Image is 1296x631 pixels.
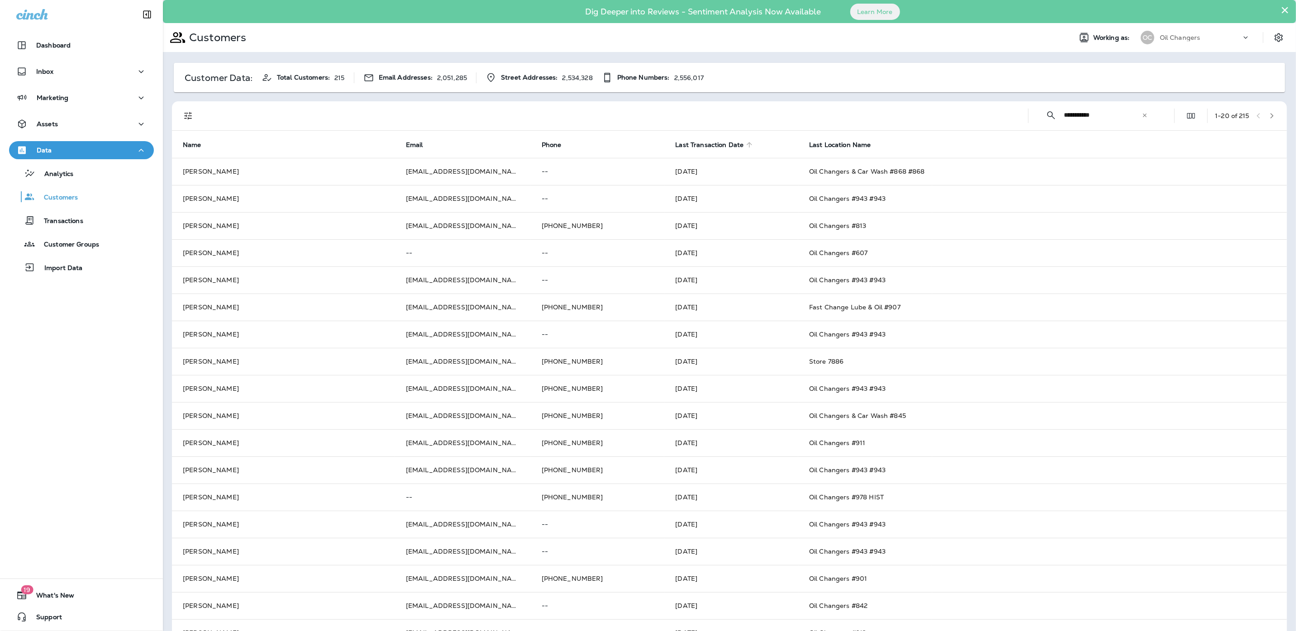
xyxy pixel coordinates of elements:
[406,249,520,256] p: --
[172,565,395,592] td: [PERSON_NAME]
[395,402,531,429] td: [EMAIL_ADDRESS][DOMAIN_NAME]
[9,141,154,159] button: Data
[172,592,395,619] td: [PERSON_NAME]
[172,239,395,266] td: [PERSON_NAME]
[395,375,531,402] td: [EMAIL_ADDRESS][DOMAIN_NAME]
[809,195,886,203] span: Oil Changers #943 #943
[35,217,83,226] p: Transactions
[809,602,867,610] span: Oil Changers #842
[542,602,654,609] p: --
[531,294,665,321] td: [PHONE_NUMBER]
[406,141,423,149] span: Email
[664,402,798,429] td: [DATE]
[664,511,798,538] td: [DATE]
[277,74,330,81] span: Total Customers:
[172,456,395,484] td: [PERSON_NAME]
[172,348,395,375] td: [PERSON_NAME]
[172,266,395,294] td: [PERSON_NAME]
[406,141,435,149] span: Email
[531,402,665,429] td: [PHONE_NUMBER]
[809,574,867,583] span: Oil Changers #901
[675,141,743,149] span: Last Transaction Date
[172,212,395,239] td: [PERSON_NAME]
[809,357,843,365] span: Store 7886
[664,565,798,592] td: [DATE]
[179,107,197,125] button: Filters
[395,565,531,592] td: [EMAIL_ADDRESS][DOMAIN_NAME]
[172,158,395,185] td: [PERSON_NAME]
[27,592,74,603] span: What's New
[9,89,154,107] button: Marketing
[664,158,798,185] td: [DATE]
[395,511,531,538] td: [EMAIL_ADDRESS][DOMAIN_NAME]
[1042,106,1060,124] button: Collapse Search
[809,330,886,338] span: Oil Changers #943 #943
[395,592,531,619] td: [EMAIL_ADDRESS][DOMAIN_NAME]
[37,94,68,101] p: Marketing
[809,222,866,230] span: Oil Changers #813
[395,321,531,348] td: [EMAIL_ADDRESS][DOMAIN_NAME]
[809,384,886,393] span: Oil Changers #943 #943
[172,538,395,565] td: [PERSON_NAME]
[559,10,848,13] p: Dig Deeper into Reviews - Sentiment Analysis Now Available
[809,167,925,176] span: Oil Changers & Car Wash #868 #868
[1141,31,1154,44] div: OC
[395,158,531,185] td: [EMAIL_ADDRESS][DOMAIN_NAME]
[531,565,665,592] td: [PHONE_NUMBER]
[542,249,654,256] p: --
[542,521,654,528] p: --
[134,5,160,24] button: Collapse Sidebar
[809,439,865,447] span: Oil Changers #911
[562,74,593,81] p: 2,534,328
[395,185,531,212] td: [EMAIL_ADDRESS][DOMAIN_NAME]
[35,241,99,249] p: Customer Groups
[542,141,573,149] span: Phone
[664,266,798,294] td: [DATE]
[809,547,886,555] span: Oil Changers #943 #943
[664,538,798,565] td: [DATE]
[395,348,531,375] td: [EMAIL_ADDRESS][DOMAIN_NAME]
[1182,107,1200,125] button: Edit Fields
[542,331,654,338] p: --
[1281,3,1289,17] button: Close
[35,264,83,273] p: Import Data
[809,249,867,257] span: Oil Changers #607
[809,493,884,501] span: Oil Changers #978 HIST
[850,4,900,20] button: Learn More
[501,74,557,81] span: Street Addresses:
[172,402,395,429] td: [PERSON_NAME]
[9,115,154,133] button: Assets
[395,456,531,484] td: [EMAIL_ADDRESS][DOMAIN_NAME]
[664,212,798,239] td: [DATE]
[9,36,154,54] button: Dashboard
[334,74,344,81] p: 215
[395,429,531,456] td: [EMAIL_ADDRESS][DOMAIN_NAME]
[809,141,871,149] span: Last Location Name
[674,74,704,81] p: 2,556,017
[542,168,654,175] p: --
[809,303,901,311] span: Fast Change Lube & Oil #907
[9,62,154,81] button: Inbox
[809,141,883,149] span: Last Location Name
[36,68,53,75] p: Inbox
[37,120,58,128] p: Assets
[36,42,71,49] p: Dashboard
[9,608,154,626] button: Support
[664,348,798,375] td: [DATE]
[9,586,154,604] button: 19What's New
[172,429,395,456] td: [PERSON_NAME]
[1215,112,1249,119] div: 1 - 20 of 215
[9,234,154,253] button: Customer Groups
[9,187,154,206] button: Customers
[664,294,798,321] td: [DATE]
[617,74,670,81] span: Phone Numbers:
[542,141,562,149] span: Phone
[35,170,73,179] p: Analytics
[664,484,798,511] td: [DATE]
[531,429,665,456] td: [PHONE_NUMBER]
[172,321,395,348] td: [PERSON_NAME]
[809,412,906,420] span: Oil Changers & Car Wash #845
[9,258,154,277] button: Import Data
[664,185,798,212] td: [DATE]
[172,484,395,511] td: [PERSON_NAME]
